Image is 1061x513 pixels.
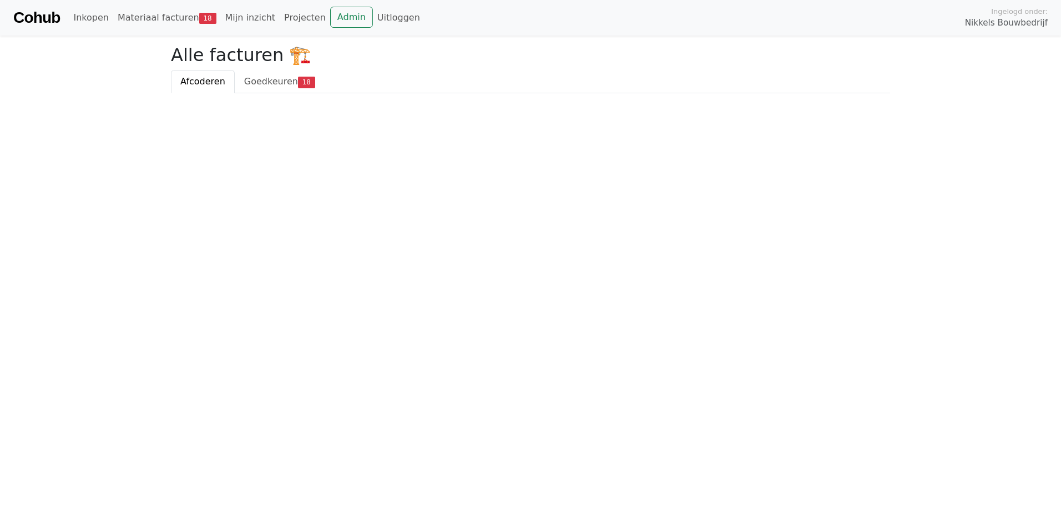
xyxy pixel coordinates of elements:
a: Inkopen [69,7,113,29]
span: Goedkeuren [244,76,298,87]
a: Mijn inzicht [221,7,280,29]
a: Materiaal facturen18 [113,7,221,29]
span: 18 [199,13,216,24]
a: Cohub [13,4,60,31]
span: 18 [298,77,315,88]
a: Uitloggen [373,7,425,29]
span: Nikkels Bouwbedrijf [965,17,1048,29]
a: Goedkeuren18 [235,70,325,93]
h2: Alle facturen 🏗️ [171,44,890,66]
a: Admin [330,7,373,28]
span: Afcoderen [180,76,225,87]
a: Projecten [280,7,330,29]
a: Afcoderen [171,70,235,93]
span: Ingelogd onder: [991,6,1048,17]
